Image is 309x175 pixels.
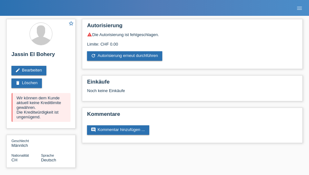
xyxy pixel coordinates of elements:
[15,68,20,73] i: edit
[11,158,17,162] span: Schweiz
[11,66,46,75] a: editBearbeiten
[68,21,74,26] i: star_border
[91,127,96,132] i: comment
[11,138,41,148] div: Männlich
[11,51,71,61] h2: Jassin El Bohery
[87,32,298,37] div: Die Autorisierung ist fehlgeschlagen.
[87,37,298,47] div: Limite: CHF 0.00
[87,51,162,61] a: refreshAutorisierung erneut durchführen
[87,111,298,121] h2: Kommentare
[15,80,20,85] i: delete
[87,22,298,32] h2: Autorisierung
[91,53,96,58] i: refresh
[11,78,42,88] a: deleteLöschen
[296,5,303,11] i: menu
[87,79,298,88] h2: Einkäufe
[87,88,298,98] div: Noch keine Einkäufe
[11,93,71,122] div: Wir können dem Kunde aktuell keine Kreditlimite gewähren. Die Kreditwürdigkeit ist ungenügend.
[68,21,74,27] a: star_border
[87,32,92,37] i: warning
[87,125,149,135] a: commentKommentar hinzufügen ...
[11,139,29,143] span: Geschlecht
[293,6,306,10] a: menu
[41,158,56,162] span: Deutsch
[11,153,29,157] span: Nationalität
[41,153,54,157] span: Sprache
